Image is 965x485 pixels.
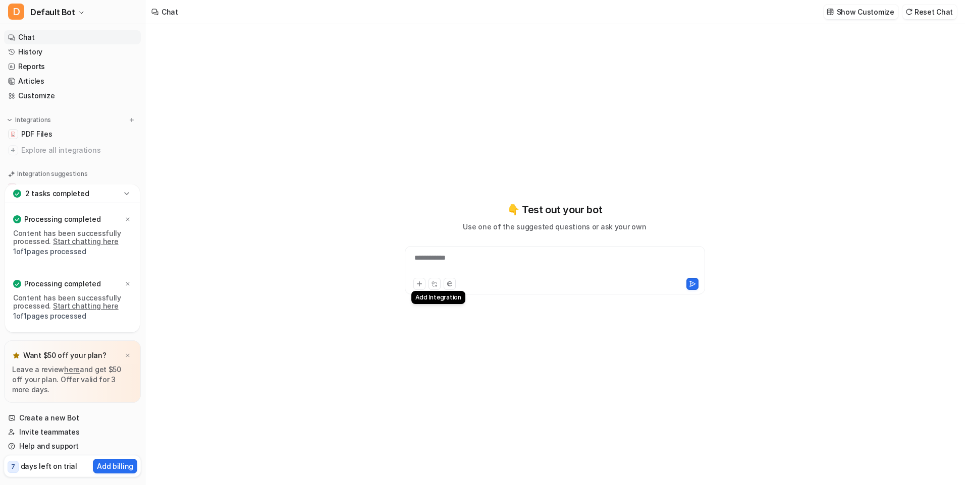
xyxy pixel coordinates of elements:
[23,350,106,360] p: Want $50 off your plan?
[13,248,132,256] p: 1 of 1 pages processed
[10,131,16,137] img: PDF Files
[13,294,132,310] p: Content has been successfully processed.
[12,365,133,395] p: Leave a review and get $50 off your plan. Offer valid for 3 more days.
[4,127,141,141] a: PDF FilesPDF Files
[827,8,834,16] img: customize
[21,129,52,139] span: PDF Files
[902,5,957,19] button: Reset Chat
[8,145,18,155] img: explore all integrations
[17,169,87,178] p: Integration suggestions
[125,352,131,359] img: x
[21,461,77,471] p: days left on trial
[53,301,119,310] a: Start chatting here
[53,237,119,246] a: Start chatting here
[4,45,141,59] a: History
[837,7,894,17] p: Show Customize
[4,411,141,425] a: Create a new Bot
[507,202,602,217] p: 👇 Test out your bot
[24,214,100,224] p: Processing completed
[4,74,141,88] a: Articles
[4,115,54,125] button: Integrations
[6,116,13,124] img: expand menu
[11,462,15,471] p: 7
[93,459,137,473] button: Add billing
[8,4,24,20] span: D
[13,312,132,320] p: 1 of 1 pages processed
[162,7,178,17] div: Chat
[4,180,141,197] button: Add a chat bubbleAdd a chat bubble
[824,5,898,19] button: Show Customize
[21,142,137,158] span: Explore all integrations
[97,461,133,471] p: Add billing
[128,116,135,124] img: menu_add.svg
[25,189,89,199] p: 2 tasks completed
[4,425,141,439] a: Invite teammates
[4,439,141,453] a: Help and support
[411,291,465,304] div: Add Integration
[30,5,75,19] span: Default Bot
[905,8,913,16] img: reset
[4,89,141,103] a: Customize
[64,365,80,374] a: here
[13,229,132,246] p: Content has been successfully processed.
[463,221,646,232] p: Use one of the suggested questions or ask your own
[4,143,141,157] a: Explore all integrations
[24,279,100,289] p: Processing completed
[15,116,51,124] p: Integrations
[4,30,141,44] a: Chat
[12,351,20,359] img: star
[4,59,141,74] a: Reports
